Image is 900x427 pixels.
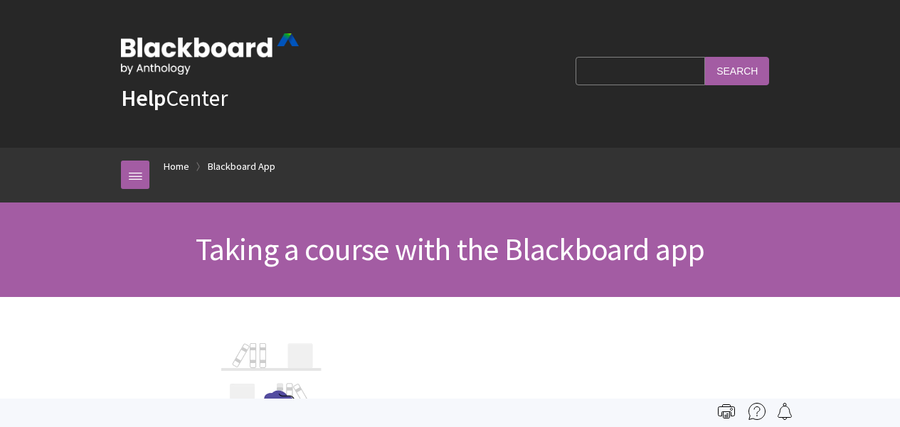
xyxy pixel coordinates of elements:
[705,57,769,85] input: Search
[718,403,735,420] img: Print
[208,158,275,175] a: Blackboard App
[121,84,228,112] a: HelpCenter
[776,403,793,420] img: Follow this page
[196,229,705,269] span: Taking a course with the Blackboard app
[121,33,299,75] img: Blackboard by Anthology
[164,158,189,175] a: Home
[748,403,766,420] img: More help
[121,84,166,112] strong: Help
